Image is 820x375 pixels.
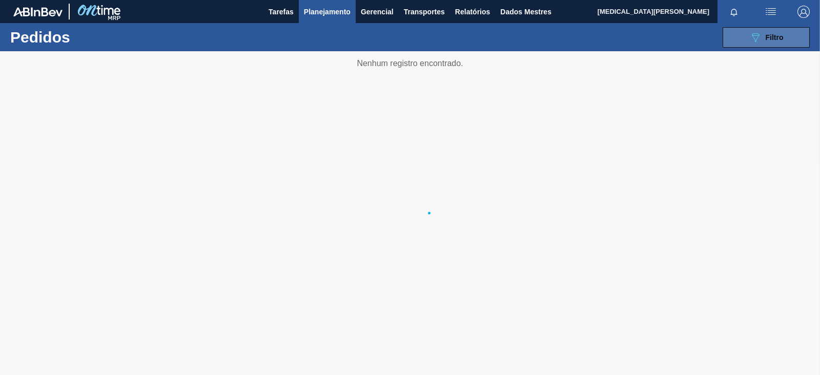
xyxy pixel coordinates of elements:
[765,6,777,18] img: ações do usuário
[404,8,445,16] font: Transportes
[269,8,294,16] font: Tarefas
[766,33,784,41] font: Filtro
[304,8,351,16] font: Planejamento
[361,8,394,16] font: Gerencial
[10,29,70,46] font: Pedidos
[598,8,709,15] font: [MEDICAL_DATA][PERSON_NAME]
[455,8,490,16] font: Relatórios
[723,27,810,48] button: Filtro
[500,8,551,16] font: Dados Mestres
[717,5,750,19] button: Notificações
[797,6,810,18] img: Sair
[13,7,63,16] img: TNhmsLtSVTkK8tSr43FrP2fwEKptu5GPRR3wAAAABJRU5ErkJggg==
